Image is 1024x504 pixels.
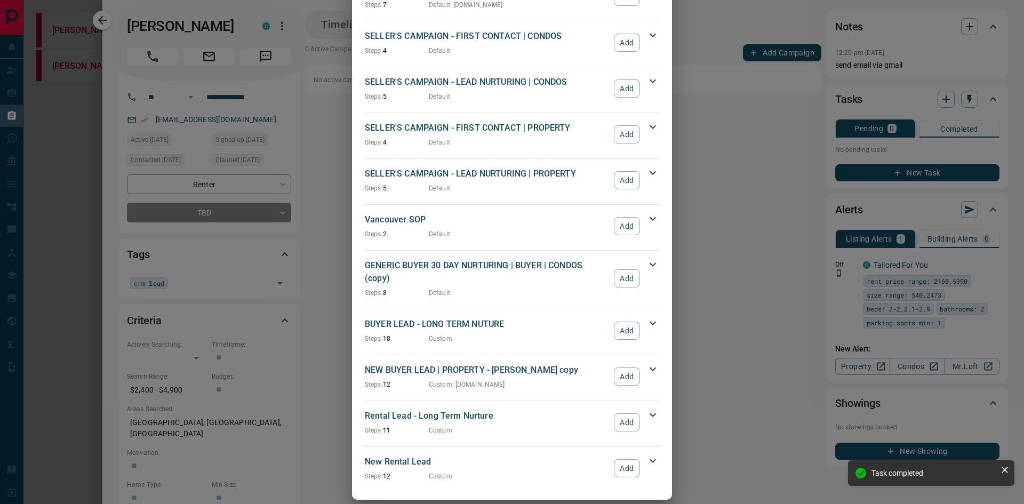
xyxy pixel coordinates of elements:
p: 4 [365,138,429,147]
p: SELLER'S CAMPAIGN - LEAD NURTURING | PROPERTY [365,167,609,180]
span: Steps: [365,381,383,388]
span: Steps: [365,139,383,146]
span: Steps: [365,335,383,342]
p: SELLER'S CAMPAIGN - FIRST CONTACT | PROPERTY [365,122,609,134]
p: 5 [365,92,429,101]
div: Task completed [871,469,996,477]
p: 5 [365,183,429,193]
p: Default [429,288,450,298]
div: BUYER LEAD - LONG TERM NUTURESteps:18CustomAdd [365,316,659,346]
p: 8 [365,288,429,298]
div: Vancouver SOPSteps:2DefaultAdd [365,211,659,241]
span: Steps: [365,47,383,54]
p: Default [429,183,450,193]
p: Custom [429,471,452,481]
div: SELLER'S CAMPAIGN - FIRST CONTACT | PROPERTYSteps:4DefaultAdd [365,119,659,149]
button: Add [614,322,640,340]
p: 2 [365,229,429,239]
p: 12 [365,380,429,389]
p: Vancouver SOP [365,213,609,226]
p: Custom : [DOMAIN_NAME] [429,380,505,389]
div: SELLER'S CAMPAIGN - FIRST CONTACT | CONDOSSteps:4DefaultAdd [365,28,659,58]
p: New Rental Lead [365,455,609,468]
p: Custom [429,426,452,435]
span: Steps: [365,185,383,192]
span: Steps: [365,473,383,480]
p: 4 [365,46,429,55]
p: Rental Lead - Long Term Nurture [365,410,609,422]
p: 18 [365,334,429,343]
p: 12 [365,471,429,481]
p: 11 [365,426,429,435]
button: Add [614,34,640,52]
span: Steps: [365,427,383,434]
p: SELLER'S CAMPAIGN - FIRST CONTACT | CONDOS [365,30,609,43]
button: Add [614,413,640,431]
p: Default [429,229,450,239]
span: Steps: [365,1,383,9]
p: Default [429,46,450,55]
p: GENERIC BUYER 30 DAY NURTURING | BUYER | CONDOS (copy) [365,259,609,285]
p: BUYER LEAD - LONG TERM NUTURE [365,318,609,331]
button: Add [614,217,640,235]
p: SELLER'S CAMPAIGN - LEAD NURTURING | CONDOS [365,76,609,89]
span: Steps: [365,230,383,238]
button: Add [614,459,640,477]
div: New Rental LeadSteps:12CustomAdd [365,453,659,483]
span: Steps: [365,289,383,297]
div: SELLER'S CAMPAIGN - LEAD NURTURING | CONDOSSteps:5DefaultAdd [365,74,659,103]
button: Add [614,171,640,189]
p: Default [429,92,450,101]
button: Add [614,79,640,98]
button: Add [614,125,640,143]
p: Default [429,138,450,147]
p: NEW BUYER LEAD | PROPERTY - [PERSON_NAME] copy [365,364,609,377]
button: Add [614,367,640,386]
div: GENERIC BUYER 30 DAY NURTURING | BUYER | CONDOS (copy)Steps:8DefaultAdd [365,257,659,300]
span: Steps: [365,93,383,100]
div: Rental Lead - Long Term NurtureSteps:11CustomAdd [365,407,659,437]
p: Custom [429,334,452,343]
div: SELLER'S CAMPAIGN - LEAD NURTURING | PROPERTYSteps:5DefaultAdd [365,165,659,195]
div: NEW BUYER LEAD | PROPERTY - [PERSON_NAME] copySteps:12Custom: [DOMAIN_NAME]Add [365,362,659,391]
button: Add [614,269,640,287]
